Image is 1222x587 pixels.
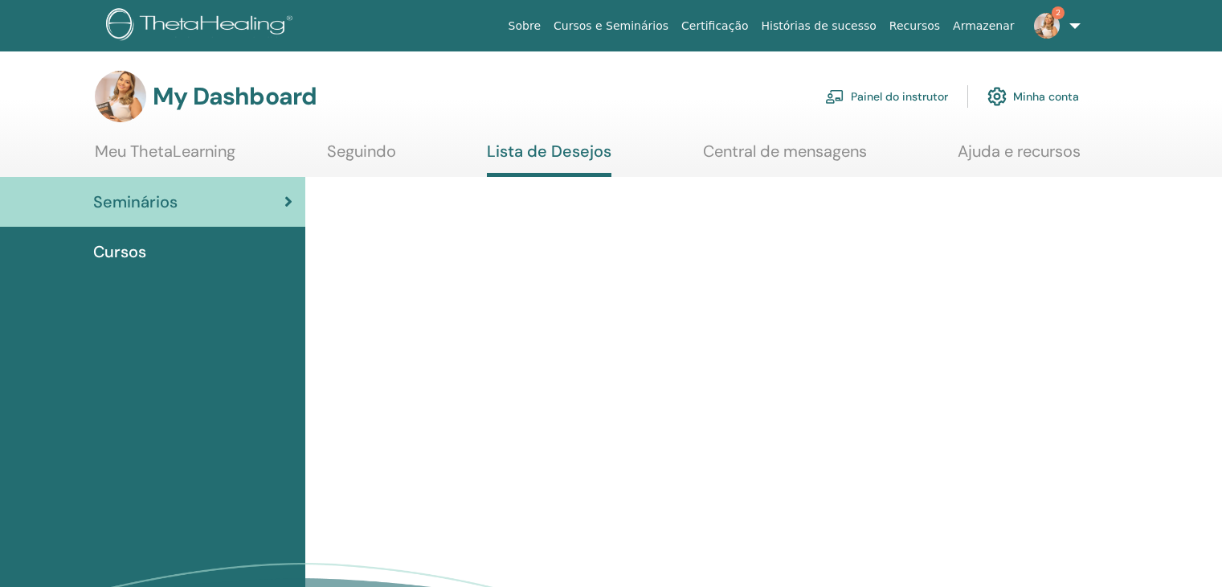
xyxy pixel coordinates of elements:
[958,142,1081,173] a: Ajuda e recursos
[987,79,1079,114] a: Minha conta
[106,8,298,44] img: logo.png
[675,11,754,41] a: Certificação
[1034,13,1060,39] img: default.jpg
[93,190,178,214] span: Seminários
[93,240,146,264] span: Cursos
[327,142,396,173] a: Seguindo
[502,11,547,41] a: Sobre
[946,11,1020,41] a: Armazenar
[825,79,948,114] a: Painel do instrutor
[755,11,883,41] a: Histórias de sucesso
[825,89,844,104] img: chalkboard-teacher.svg
[487,142,611,177] a: Lista de Desejos
[95,71,146,122] img: default.jpg
[95,142,235,173] a: Meu ThetaLearning
[883,11,946,41] a: Recursos
[1052,6,1065,19] span: 2
[703,142,867,173] a: Central de mensagens
[153,82,317,111] h3: My Dashboard
[987,83,1007,110] img: cog.svg
[547,11,675,41] a: Cursos e Seminários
